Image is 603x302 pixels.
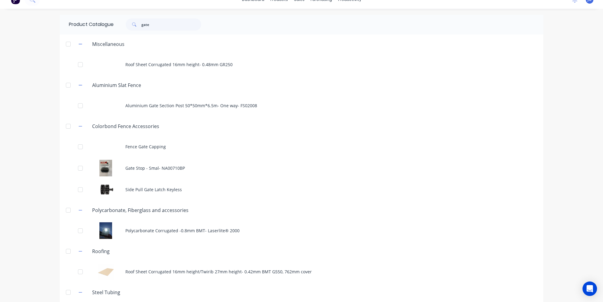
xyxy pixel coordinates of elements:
[582,281,597,296] div: Open Intercom Messenger
[87,207,193,214] div: Polycarbonate, Fiberglass and accessories
[60,136,543,157] div: Fence Gate Capping
[87,289,125,296] div: Steel Tubing
[60,157,543,179] div: Gate Stop - Smal- NA00710BPGate Stop - Smal- NA00710BP
[87,248,114,255] div: Roofing
[60,54,543,75] div: Roof Sheet Corrugated 16mm height- 0.48mm GR250
[60,95,543,116] div: Aluminium Gate Section Post 50*50mm*6.5m- One way- FS02008
[60,15,114,34] div: Product Catalogue
[87,82,146,89] div: Aluminium Slat Fence
[60,179,543,200] div: Side Pull Gate Latch KeylessSide Pull Gate Latch Keyless
[60,261,543,282] div: Roof Sheet Corrugated 16mm height/Twirib 27mm height- 0.42mm BMT G550, 762mm coverRoof Sheet Corr...
[87,40,129,48] div: Miscellaneous
[141,18,201,31] input: Search...
[60,220,543,241] div: Polycarbonate Corrugated -0.8mm BMT- Laserlite® 2000Polycarbonate Corrugated -0.8mm BMT- Laserlit...
[87,123,164,130] div: Colorbond Fence Accessories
